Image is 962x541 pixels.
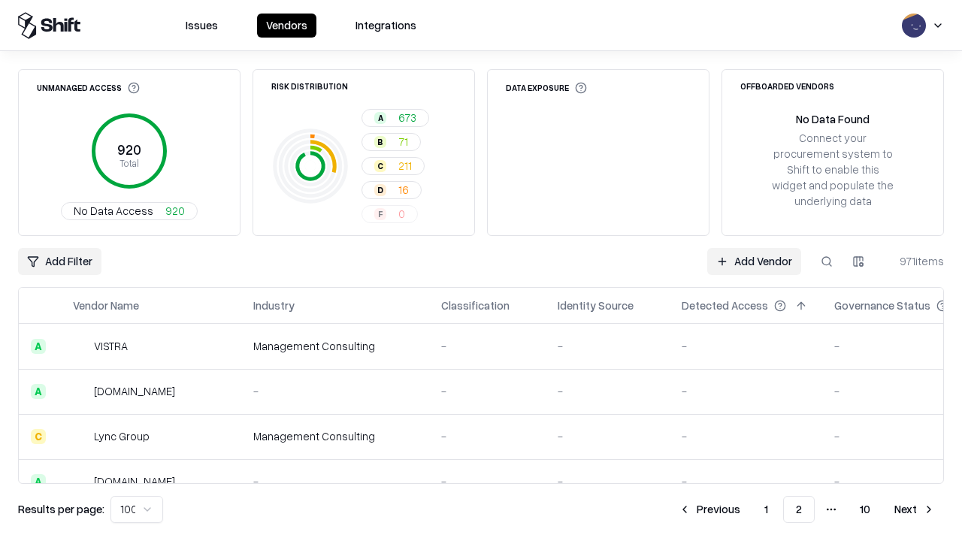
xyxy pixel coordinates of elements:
p: Results per page: [18,501,104,517]
div: - [441,428,534,444]
div: Offboarded Vendors [740,82,834,90]
span: 673 [398,110,416,125]
div: [DOMAIN_NAME] [94,473,175,489]
div: A [374,112,386,124]
button: Issues [177,14,227,38]
div: Lync Group [94,428,150,444]
span: 211 [398,158,412,174]
div: Vendor Name [73,298,139,313]
button: 10 [848,496,882,523]
div: Governance Status [834,298,930,313]
div: - [253,383,417,399]
div: Data Exposure [506,82,587,94]
img: kadeemarentals.com [73,474,88,489]
div: Classification [441,298,510,313]
div: Identity Source [558,298,634,313]
button: B71 [362,133,421,151]
img: VISTRA [73,339,88,354]
tspan: Total [119,157,139,169]
div: A [31,474,46,489]
div: Management Consulting [253,428,417,444]
div: - [682,428,810,444]
div: C [374,160,386,172]
nav: pagination [670,496,944,523]
div: Risk Distribution [271,82,348,90]
span: 71 [398,134,408,150]
div: Management Consulting [253,338,417,354]
div: C [31,429,46,444]
div: Connect your procurement system to Shift to enable this widget and populate the underlying data [770,130,895,210]
div: Detected Access [682,298,768,313]
span: No Data Access [74,203,153,219]
div: [DOMAIN_NAME] [94,383,175,399]
button: 1 [752,496,780,523]
button: Add Filter [18,248,101,275]
button: 2 [783,496,815,523]
button: Previous [670,496,749,523]
img: theiet.org [73,384,88,399]
div: VISTRA [94,338,128,354]
div: - [558,383,658,399]
div: - [558,428,658,444]
div: 971 items [884,253,944,269]
div: A [31,384,46,399]
tspan: 920 [117,141,141,158]
div: - [682,338,810,354]
span: 16 [398,182,409,198]
button: No Data Access920 [61,202,198,220]
button: Vendors [257,14,316,38]
div: - [558,473,658,489]
div: - [682,473,810,489]
button: C211 [362,157,425,175]
div: D [374,184,386,196]
button: D16 [362,181,422,199]
div: No Data Found [796,111,870,127]
div: - [558,338,658,354]
img: Lync Group [73,429,88,444]
div: - [441,338,534,354]
div: - [682,383,810,399]
div: Industry [253,298,295,313]
div: - [253,473,417,489]
div: Unmanaged Access [37,82,140,94]
div: - [441,473,534,489]
div: - [441,383,534,399]
a: Add Vendor [707,248,801,275]
button: Next [885,496,944,523]
button: Integrations [346,14,425,38]
div: B [374,136,386,148]
div: A [31,339,46,354]
span: 920 [165,203,185,219]
button: A673 [362,109,429,127]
